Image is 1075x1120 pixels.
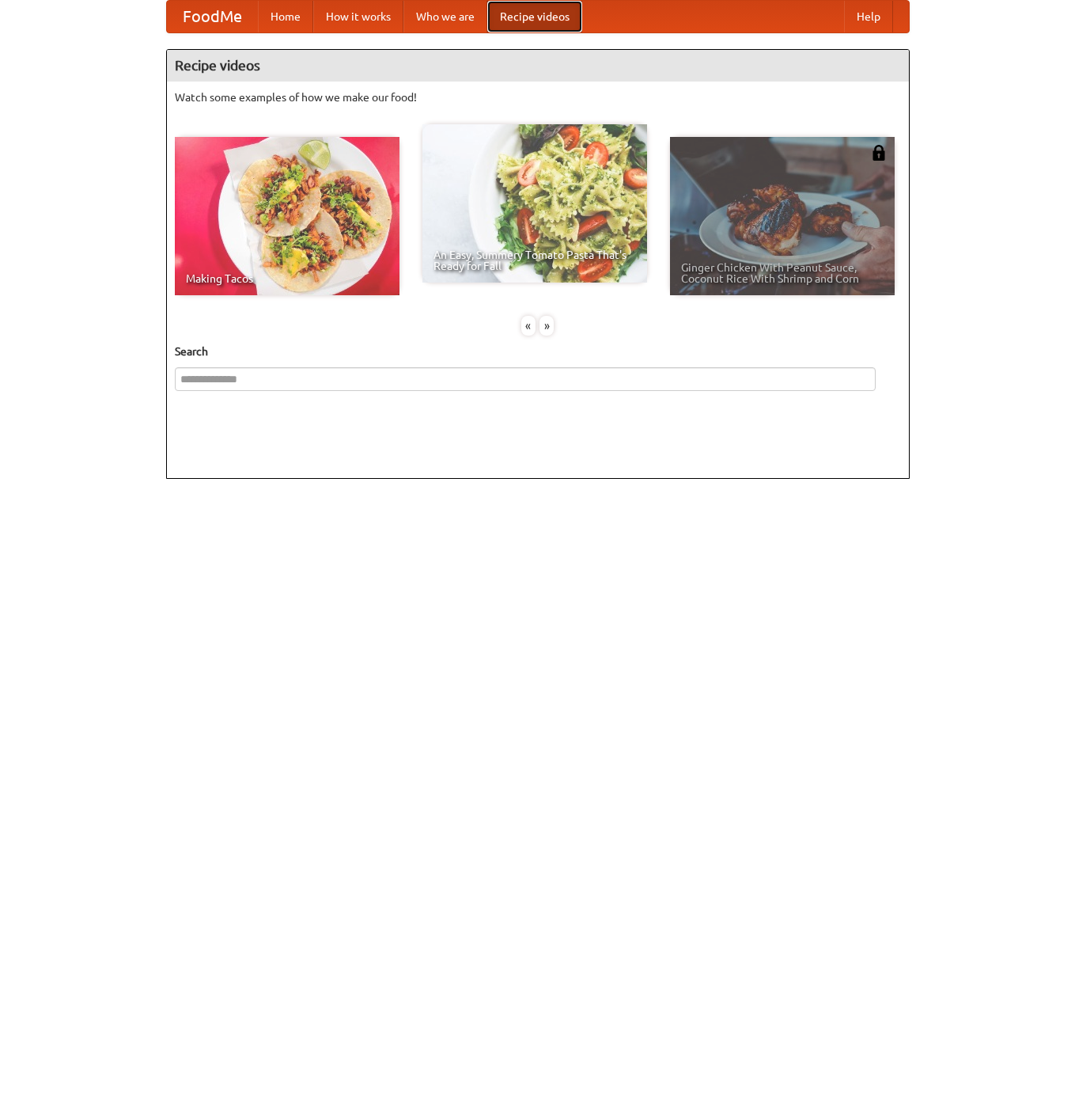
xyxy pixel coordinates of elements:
p: Watch some examples of how we make our food! [175,89,901,105]
span: An Easy, Summery Tomato Pasta That's Ready for Fall [433,249,636,271]
h4: Recipe videos [167,50,909,82]
a: Making Tacos [175,137,399,295]
a: An Easy, Summery Tomato Pasta That's Ready for Fall [422,124,647,283]
div: » [539,316,554,336]
a: Home [258,1,313,32]
a: How it works [313,1,403,32]
div: « [521,316,536,336]
img: 483408.png [871,145,887,161]
a: FoodMe [167,1,258,32]
a: Help [844,1,893,32]
span: Making Tacos [186,273,388,284]
h5: Search [175,344,901,359]
a: Who we are [403,1,487,32]
a: Recipe videos [487,1,582,32]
